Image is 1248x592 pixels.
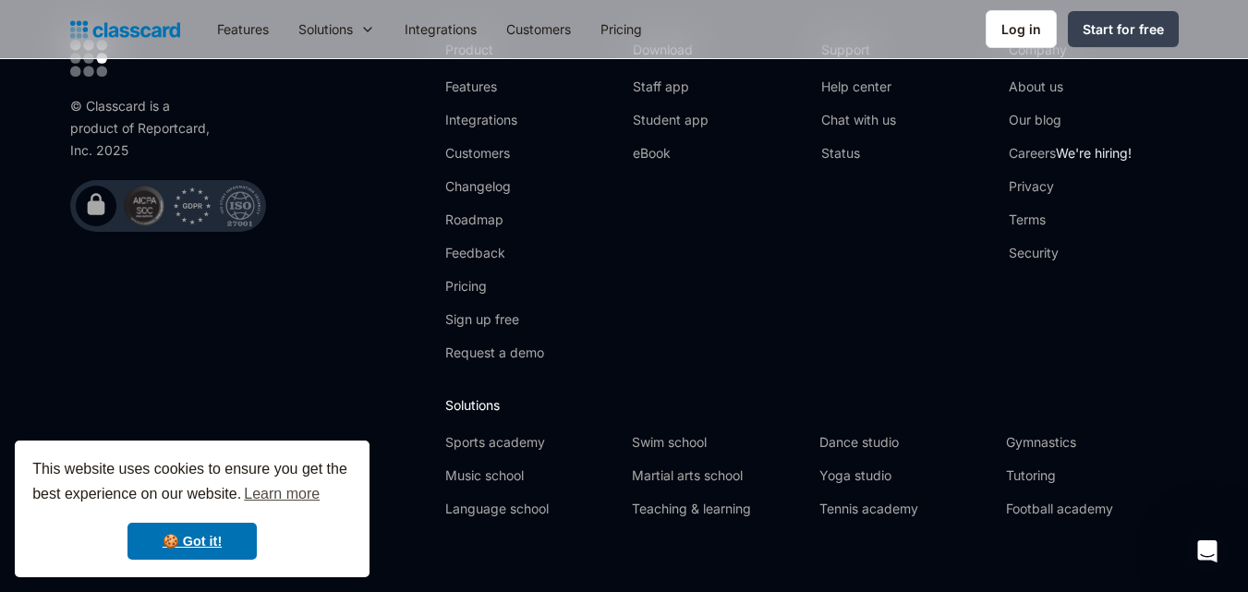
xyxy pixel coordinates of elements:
[1006,500,1178,518] a: Football academy
[821,144,896,163] a: Status
[298,19,353,39] div: Solutions
[633,111,709,129] a: Student app
[1009,144,1132,163] a: CareersWe're hiring!
[445,111,544,129] a: Integrations
[15,441,370,577] div: cookieconsent
[586,8,657,50] a: Pricing
[1009,177,1132,196] a: Privacy
[445,433,617,452] a: Sports academy
[445,244,544,262] a: Feedback
[1006,466,1178,485] a: Tutoring
[632,466,804,485] a: Martial arts school
[445,277,544,296] a: Pricing
[819,500,991,518] a: Tennis academy
[70,95,218,162] div: © Classcard is a product of Reportcard, Inc. 2025
[821,78,896,96] a: Help center
[632,433,804,452] a: Swim school
[1056,145,1132,161] span: We're hiring!
[1009,111,1132,129] a: Our blog
[32,458,352,508] span: This website uses cookies to ensure you get the best experience on our website.
[445,500,617,518] a: Language school
[633,144,709,163] a: eBook
[821,111,896,129] a: Chat with us
[632,500,804,518] a: Teaching & learning
[819,466,991,485] a: Yoga studio
[1068,11,1179,47] a: Start for free
[445,395,1178,415] h2: Solutions
[445,466,617,485] a: Music school
[819,433,991,452] a: Dance studio
[1001,19,1041,39] div: Log in
[241,480,322,508] a: learn more about cookies
[445,78,544,96] a: Features
[445,344,544,362] a: Request a demo
[284,8,390,50] div: Solutions
[1009,244,1132,262] a: Security
[70,17,180,42] a: Logo
[986,10,1057,48] a: Log in
[633,78,709,96] a: Staff app
[445,177,544,196] a: Changelog
[127,523,257,560] a: dismiss cookie message
[1009,211,1132,229] a: Terms
[390,8,491,50] a: Integrations
[445,144,544,163] a: Customers
[1083,19,1164,39] div: Start for free
[445,211,544,229] a: Roadmap
[1185,529,1230,574] iframe: Intercom live chat
[445,310,544,329] a: Sign up free
[1006,433,1178,452] a: Gymnastics
[202,8,284,50] a: Features
[491,8,586,50] a: Customers
[1009,78,1132,96] a: About us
